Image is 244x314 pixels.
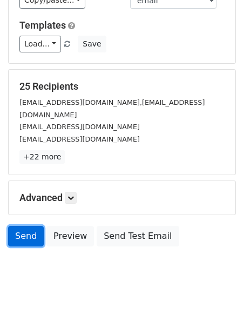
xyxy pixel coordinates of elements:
[78,36,106,52] button: Save
[19,150,65,164] a: +22 more
[19,192,225,204] h5: Advanced
[19,36,61,52] a: Load...
[46,226,94,246] a: Preview
[190,262,244,314] iframe: Chat Widget
[19,98,205,119] small: [EMAIL_ADDRESS][DOMAIN_NAME],[EMAIL_ADDRESS][DOMAIN_NAME]
[8,226,44,246] a: Send
[19,81,225,92] h5: 25 Recipients
[19,19,66,31] a: Templates
[97,226,179,246] a: Send Test Email
[19,135,140,143] small: [EMAIL_ADDRESS][DOMAIN_NAME]
[19,123,140,131] small: [EMAIL_ADDRESS][DOMAIN_NAME]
